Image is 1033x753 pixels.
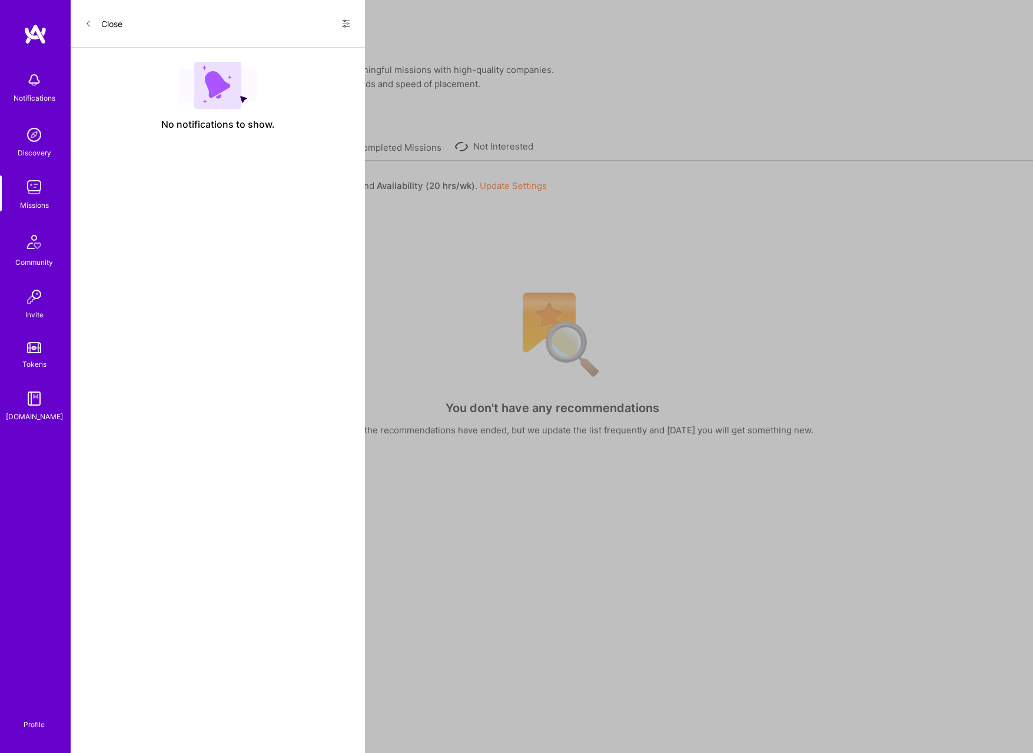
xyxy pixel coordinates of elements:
img: bell [22,68,46,92]
div: Community [15,256,53,268]
div: [DOMAIN_NAME] [6,410,63,423]
div: Profile [24,718,45,729]
img: empty [179,62,257,109]
div: Discovery [18,147,51,159]
img: teamwork [22,175,46,199]
img: guide book [22,387,46,410]
img: discovery [22,123,46,147]
div: Tokens [22,358,46,370]
img: Invite [22,285,46,309]
div: Missions [20,199,49,211]
img: tokens [27,342,41,353]
img: logo [24,24,47,45]
img: Community [20,228,48,256]
span: No notifications to show. [161,118,275,131]
button: Close [85,14,122,33]
div: Invite [25,309,44,321]
div: Notifications [14,92,55,104]
a: Profile [19,706,49,729]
